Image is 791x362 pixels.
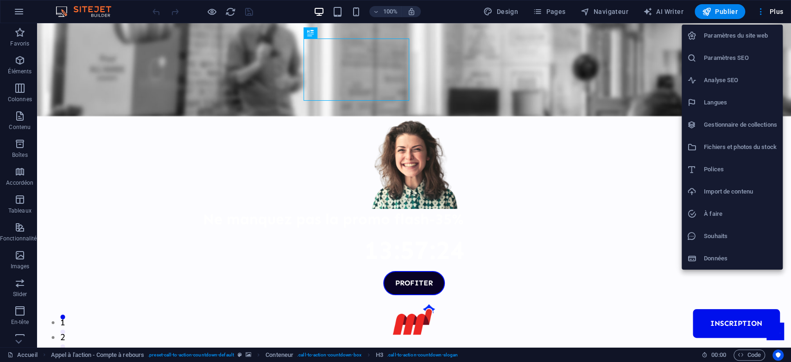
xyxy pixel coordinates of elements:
[704,186,777,197] h6: Import de contenu
[704,97,777,108] h6: Langues
[704,52,777,64] h6: Paramètres SEO
[704,231,777,242] h6: Souhaits
[704,208,777,220] h6: À faire
[704,75,777,86] h6: Analyse SEO
[166,207,589,248] div: : :
[704,164,777,175] h6: Polices
[704,142,777,153] h6: Fichiers et photos du stock
[704,253,777,264] h6: Données
[704,119,777,130] h6: Gestionnaire de collections
[704,30,777,41] h6: Paramètres du site web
